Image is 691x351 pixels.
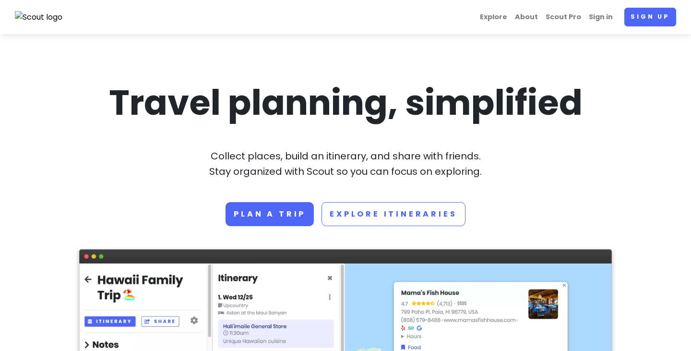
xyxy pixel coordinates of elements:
a: Sign in [585,8,617,26]
img: Scout logo [15,11,63,24]
a: About [511,8,542,26]
a: Plan a trip [226,202,314,226]
p: Collect places, build an itinerary, and share with friends. Stay organized with Scout so you can ... [79,148,612,179]
a: Explore [476,8,511,26]
a: Explore Itineraries [322,202,465,226]
a: Scout Pro [542,8,585,26]
a: Sign up [624,8,676,26]
h1: Travel planning, simplified [79,80,612,125]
